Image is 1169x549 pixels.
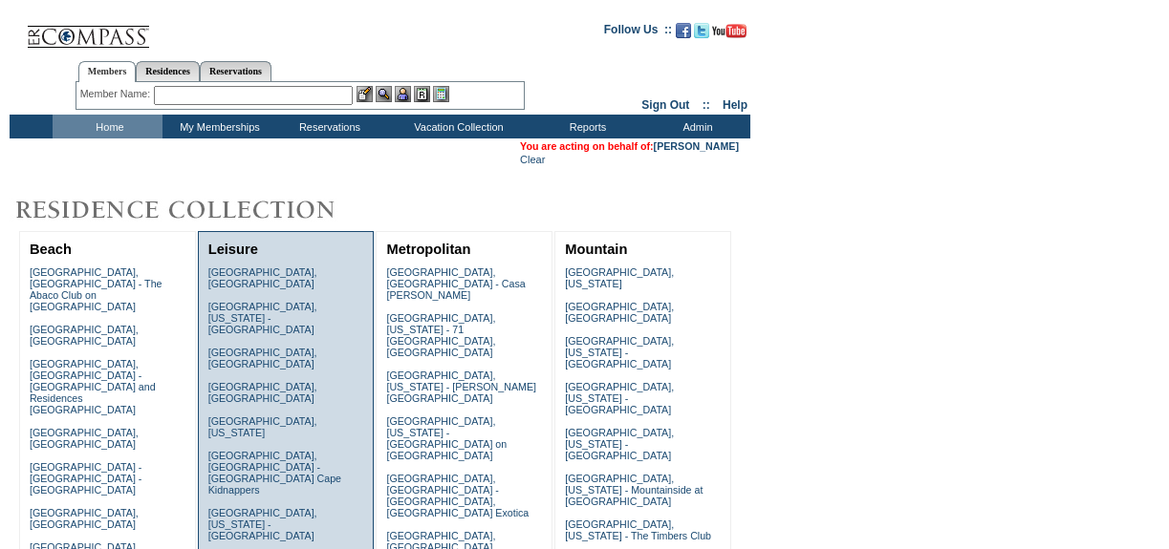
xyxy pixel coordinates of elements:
[641,98,689,112] a: Sign Out
[376,86,392,102] img: View
[78,61,137,82] a: Members
[565,518,711,541] a: [GEOGRAPHIC_DATA], [US_STATE] - The Timbers Club
[520,140,739,152] span: You are acting on behalf of:
[654,140,739,152] a: [PERSON_NAME]
[208,381,317,404] a: [GEOGRAPHIC_DATA], [GEOGRAPHIC_DATA]
[676,29,691,40] a: Become our fan on Facebook
[386,266,525,301] a: [GEOGRAPHIC_DATA], [GEOGRAPHIC_DATA] - Casa [PERSON_NAME]
[208,450,341,496] a: [GEOGRAPHIC_DATA], [GEOGRAPHIC_DATA] - [GEOGRAPHIC_DATA] Cape Kidnappers
[30,324,139,347] a: [GEOGRAPHIC_DATA], [GEOGRAPHIC_DATA]
[433,86,449,102] img: b_calculator.gif
[565,266,674,289] a: [GEOGRAPHIC_DATA], [US_STATE]
[676,23,691,38] img: Become our fan on Facebook
[136,61,200,81] a: Residences
[640,115,750,138] td: Admin
[712,29,747,40] a: Subscribe to our YouTube Channel
[414,86,430,102] img: Reservations
[703,98,710,112] span: ::
[694,29,709,40] a: Follow us on Twitter
[382,115,530,138] td: Vacation Collection
[386,415,507,461] a: [GEOGRAPHIC_DATA], [US_STATE] - [GEOGRAPHIC_DATA] on [GEOGRAPHIC_DATA]
[53,115,162,138] td: Home
[208,266,317,289] a: [GEOGRAPHIC_DATA], [GEOGRAPHIC_DATA]
[565,381,674,415] a: [GEOGRAPHIC_DATA], [US_STATE] - [GEOGRAPHIC_DATA]
[80,86,154,102] div: Member Name:
[357,86,373,102] img: b_edit.gif
[565,427,674,461] a: [GEOGRAPHIC_DATA], [US_STATE] - [GEOGRAPHIC_DATA]
[386,242,470,257] a: Metropolitan
[30,427,139,450] a: [GEOGRAPHIC_DATA], [GEOGRAPHIC_DATA]
[272,115,382,138] td: Reservations
[10,191,382,229] img: Destinations by Exclusive Resorts
[26,10,150,49] img: Compass Home
[162,115,272,138] td: My Memberships
[723,98,747,112] a: Help
[520,154,545,165] a: Clear
[30,266,162,312] a: [GEOGRAPHIC_DATA], [GEOGRAPHIC_DATA] - The Abaco Club on [GEOGRAPHIC_DATA]
[565,242,627,257] a: Mountain
[565,335,674,370] a: [GEOGRAPHIC_DATA], [US_STATE] - [GEOGRAPHIC_DATA]
[30,358,156,415] a: [GEOGRAPHIC_DATA], [GEOGRAPHIC_DATA] - [GEOGRAPHIC_DATA] and Residences [GEOGRAPHIC_DATA]
[30,242,72,257] a: Beach
[30,507,139,530] a: [GEOGRAPHIC_DATA], [GEOGRAPHIC_DATA]
[208,347,317,370] a: [GEOGRAPHIC_DATA], [GEOGRAPHIC_DATA]
[208,301,317,335] a: [GEOGRAPHIC_DATA], [US_STATE] - [GEOGRAPHIC_DATA]
[208,507,317,541] a: [GEOGRAPHIC_DATA], [US_STATE] - [GEOGRAPHIC_DATA]
[694,23,709,38] img: Follow us on Twitter
[604,21,672,44] td: Follow Us ::
[565,473,703,507] a: [GEOGRAPHIC_DATA], [US_STATE] - Mountainside at [GEOGRAPHIC_DATA]
[530,115,640,138] td: Reports
[30,461,141,496] a: [GEOGRAPHIC_DATA] - [GEOGRAPHIC_DATA] - [GEOGRAPHIC_DATA]
[200,61,271,81] a: Reservations
[386,473,529,518] a: [GEOGRAPHIC_DATA], [GEOGRAPHIC_DATA] - [GEOGRAPHIC_DATA], [GEOGRAPHIC_DATA] Exotica
[565,301,674,324] a: [GEOGRAPHIC_DATA], [GEOGRAPHIC_DATA]
[208,415,317,438] a: [GEOGRAPHIC_DATA], [US_STATE]
[386,312,495,358] a: [GEOGRAPHIC_DATA], [US_STATE] - 71 [GEOGRAPHIC_DATA], [GEOGRAPHIC_DATA]
[386,370,536,404] a: [GEOGRAPHIC_DATA], [US_STATE] - [PERSON_NAME][GEOGRAPHIC_DATA]
[712,24,747,38] img: Subscribe to our YouTube Channel
[395,86,411,102] img: Impersonate
[10,29,25,30] img: i.gif
[208,242,258,257] a: Leisure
